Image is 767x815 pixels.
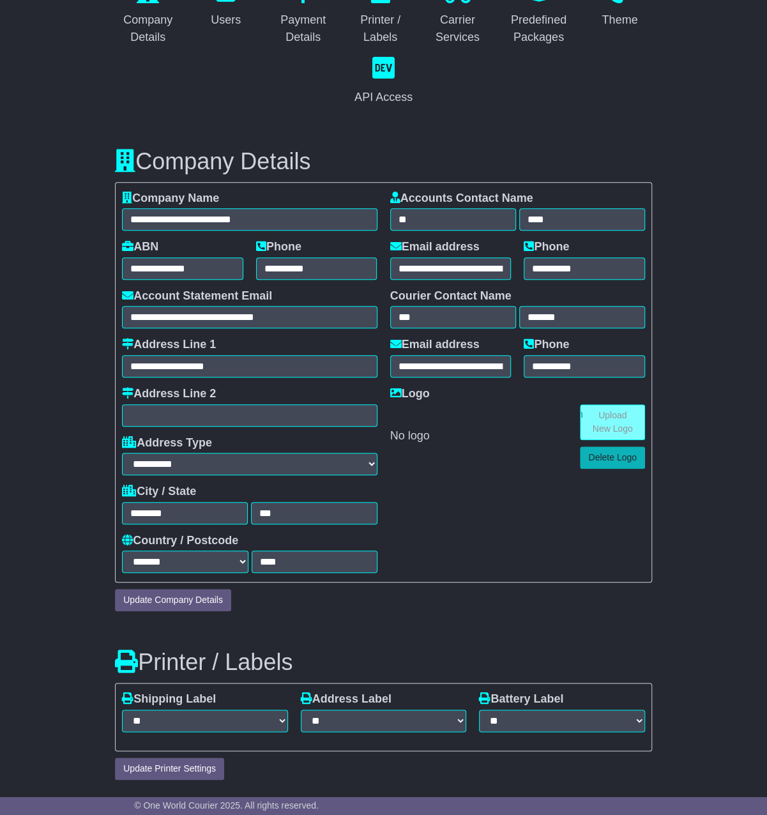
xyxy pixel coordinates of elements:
[122,240,158,254] label: ABN
[122,436,212,450] label: Address Type
[122,534,238,548] label: Country / Postcode
[356,11,404,46] div: Printer / Labels
[580,404,645,440] a: Upload New Logo
[301,692,391,706] label: Address Label
[524,240,569,254] label: Phone
[210,11,242,29] div: Users
[390,429,430,442] span: No logo
[602,11,637,29] div: Theme
[123,11,172,46] div: Company Details
[390,338,480,352] label: Email address
[122,485,196,499] label: City / State
[479,692,563,706] label: Battery Label
[115,650,652,675] h3: Printer / Labels
[115,758,224,780] button: Update Printer Settings
[390,289,512,303] label: Courier Contact Name
[524,338,569,352] label: Phone
[434,11,482,46] div: Carrier Services
[346,50,421,110] a: API Access
[122,338,216,352] label: Address Line 1
[390,192,533,206] label: Accounts Contact Name
[256,240,301,254] label: Phone
[122,692,216,706] label: Shipping Label
[354,89,413,106] div: API Access
[390,387,430,401] label: Logo
[122,289,272,303] label: Account Statement Email
[122,387,216,401] label: Address Line 2
[115,149,652,174] h3: Company Details
[134,800,319,811] span: © One World Courier 2025. All rights reserved.
[115,589,231,611] button: Update Company Details
[122,192,219,206] label: Company Name
[511,11,566,46] div: Predefined Packages
[390,240,480,254] label: Email address
[279,11,327,46] div: Payment Details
